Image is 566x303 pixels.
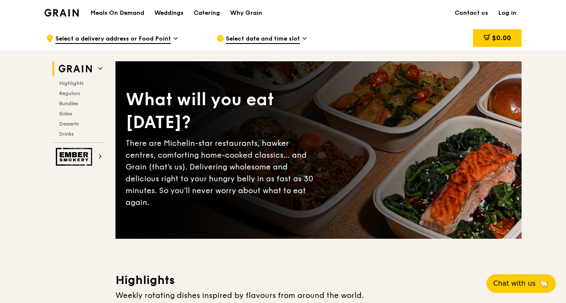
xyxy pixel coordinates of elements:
[55,35,171,44] span: Select a delivery address or Food Point
[493,0,522,26] a: Log in
[59,90,80,96] span: Regulars
[194,0,220,26] div: Catering
[91,9,144,17] h1: Meals On Demand
[154,0,184,26] div: Weddings
[126,88,319,134] div: What will you eat [DATE]?
[59,121,79,127] span: Desserts
[539,278,549,289] span: 🦙
[115,273,522,288] h3: Highlights
[56,148,95,166] img: Ember Smokery web logo
[115,289,522,301] div: Weekly rotating dishes inspired by flavours from around the world.
[230,0,262,26] div: Why Grain
[225,0,267,26] a: Why Grain
[126,137,319,208] div: There are Michelin-star restaurants, hawker centres, comforting home-cooked classics… and Grain (...
[189,0,225,26] a: Catering
[59,80,83,86] span: Highlights
[486,274,556,293] button: Chat with us🦙
[59,131,74,137] span: Drinks
[59,111,72,117] span: Sides
[56,61,95,76] img: Grain web logo
[450,0,493,26] a: Contact us
[44,9,79,16] img: Grain
[226,35,300,44] span: Select date and time slot
[59,101,78,106] span: Bundles
[149,0,189,26] a: Weddings
[493,278,536,289] span: Chat with us
[492,34,511,42] span: $0.00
